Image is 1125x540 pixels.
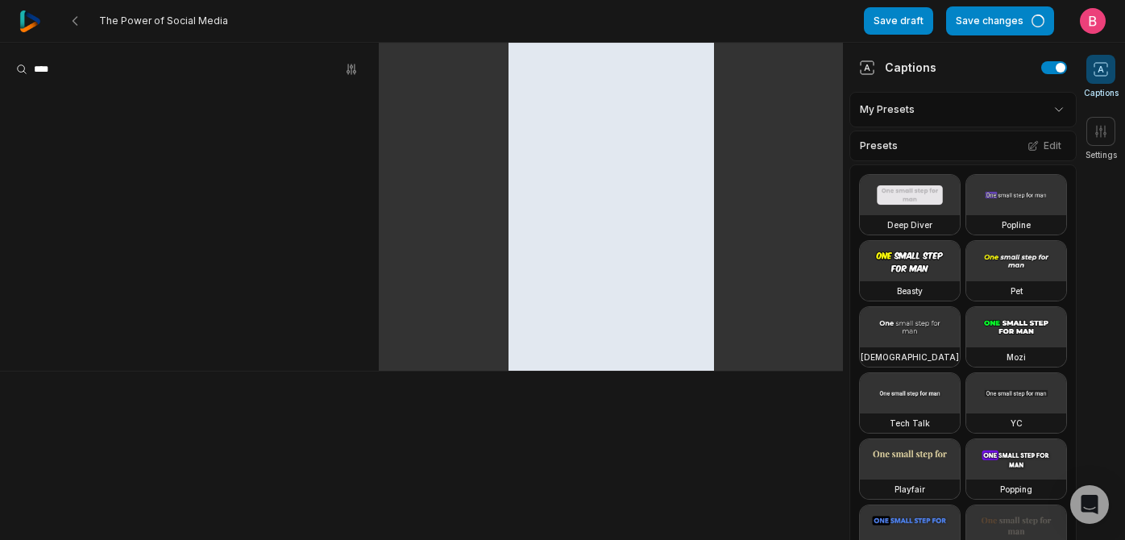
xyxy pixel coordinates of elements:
[1084,55,1119,99] button: Captions
[946,6,1054,35] button: Save changes
[1023,135,1066,156] button: Edit
[1084,87,1119,99] span: Captions
[861,351,959,363] h3: [DEMOGRAPHIC_DATA]
[849,131,1077,161] div: Presets
[887,218,932,231] h3: Deep Diver
[1086,149,1117,161] span: Settings
[859,59,936,76] div: Captions
[1011,417,1023,430] h3: YC
[1070,485,1109,524] div: Open Intercom Messenger
[849,92,1077,127] div: My Presets
[19,10,41,32] img: reap
[1007,351,1026,363] h3: Mozi
[864,7,933,35] button: Save draft
[895,483,925,496] h3: Playfair
[897,285,923,297] h3: Beasty
[99,15,228,27] span: The Power of Social Media
[1000,483,1032,496] h3: Popping
[1011,285,1023,297] h3: Pet
[1086,117,1117,161] button: Settings
[890,417,930,430] h3: Tech Talk
[1002,218,1031,231] h3: Popline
